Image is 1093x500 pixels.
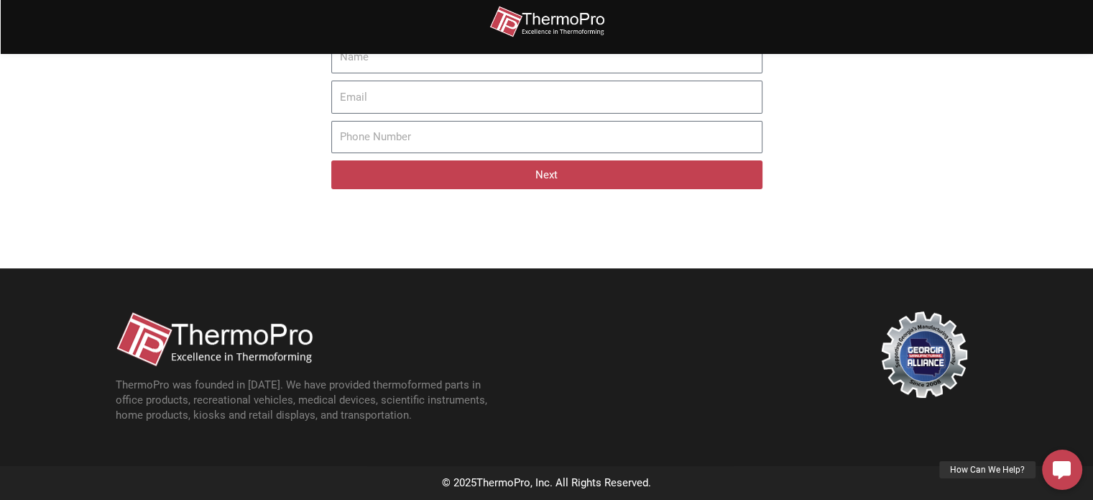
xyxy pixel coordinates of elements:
span: ThermoPro [476,476,530,489]
img: thermopro-logo-non-iso [489,6,604,38]
img: thermopro-logo-non-iso [116,312,313,367]
img: georgia-manufacturing-alliance [881,312,967,398]
p: ThermoPro was founded in [DATE]. We have provided thermoformed parts in office products, recreati... [116,378,504,423]
div: © 2025 , Inc. All Rights Reserved. [101,473,992,494]
input: Email [331,81,762,114]
a: How Can We Help? [1042,450,1082,490]
button: Next [331,160,762,189]
div: How Can We Help? [939,461,1036,478]
input: Name [331,41,762,74]
input: Phone Number [331,121,762,154]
